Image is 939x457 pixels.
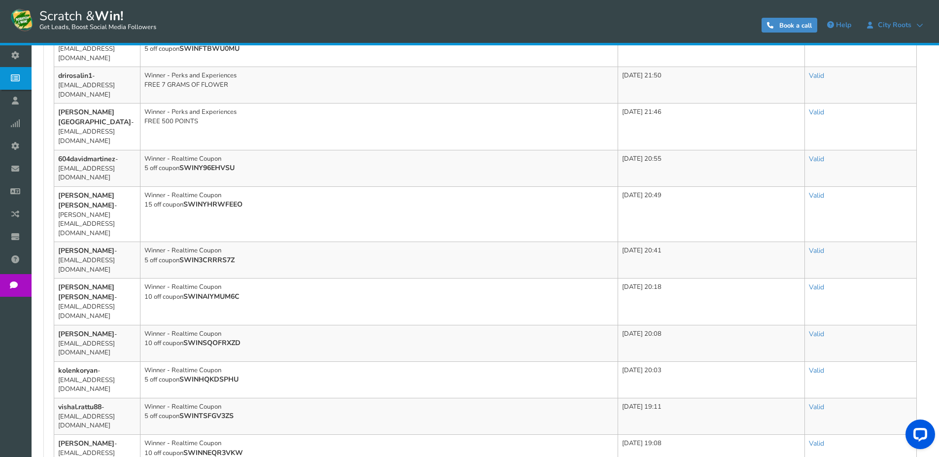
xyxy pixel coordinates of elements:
[809,366,824,375] a: Valid
[140,186,618,242] td: Winner - Realtime Coupon 15 off coupon
[54,398,140,434] td: - [EMAIL_ADDRESS][DOMAIN_NAME]
[95,7,123,25] strong: Win!
[39,24,156,32] small: Get Leads, Boost Social Media Followers
[54,242,140,279] td: - [EMAIL_ADDRESS][DOMAIN_NAME]
[618,31,805,67] td: [DATE] 22:26
[618,361,805,398] td: [DATE] 20:03
[140,104,618,150] td: Winner - Perks and Experiences FREE 500 POINTS
[58,439,114,448] b: [PERSON_NAME]
[809,282,824,292] a: Valid
[809,329,824,339] a: Valid
[54,67,140,104] td: - [EMAIL_ADDRESS][DOMAIN_NAME]
[809,107,824,117] a: Valid
[183,292,240,301] b: SWINAIYMUM6C
[54,325,140,361] td: - [EMAIL_ADDRESS][DOMAIN_NAME]
[618,242,805,279] td: [DATE] 20:41
[822,17,856,33] a: Help
[183,200,243,209] b: SWINYHRWFEEO
[58,246,114,255] b: [PERSON_NAME]
[179,375,239,384] b: SWINHQKDSPHU
[58,366,98,375] b: kolenkoryan
[618,398,805,434] td: [DATE] 19:11
[809,439,824,448] a: Valid
[618,325,805,361] td: [DATE] 20:08
[54,150,140,186] td: - [EMAIL_ADDRESS][DOMAIN_NAME]
[54,279,140,325] td: - [EMAIL_ADDRESS][DOMAIN_NAME]
[140,279,618,325] td: Winner - Realtime Coupon 10 off coupon
[10,7,156,32] a: Scratch &Win! Get Leads, Boost Social Media Followers
[779,21,812,30] span: Book a call
[179,255,235,265] b: SWIN3CRRRS7Z
[179,44,240,53] b: SWINFTBWU0MU
[58,329,114,339] b: [PERSON_NAME]
[836,20,851,30] span: Help
[35,7,156,32] span: Scratch &
[140,398,618,434] td: Winner - Realtime Coupon 5 off coupon
[54,186,140,242] td: - [PERSON_NAME][EMAIL_ADDRESS][DOMAIN_NAME]
[618,150,805,186] td: [DATE] 20:55
[618,279,805,325] td: [DATE] 20:18
[58,191,114,210] b: [PERSON_NAME] [PERSON_NAME]
[140,242,618,279] td: Winner - Realtime Coupon 5 off coupon
[618,67,805,104] td: [DATE] 21:50
[809,246,824,255] a: Valid
[762,18,817,33] a: Book a call
[58,282,114,302] b: [PERSON_NAME] [PERSON_NAME]
[179,163,235,173] b: SWINY96EHVSU
[873,21,916,29] span: City Roots
[809,154,824,164] a: Valid
[58,154,115,164] b: 604davidmartinez
[183,338,241,348] b: SWINSQOFRXZD
[618,104,805,150] td: [DATE] 21:46
[140,150,618,186] td: Winner - Realtime Coupon 5 off coupon
[10,7,35,32] img: Scratch and Win
[809,402,824,412] a: Valid
[809,71,824,80] a: Valid
[58,71,92,80] b: drirosalin1
[54,104,140,150] td: - [EMAIL_ADDRESS][DOMAIN_NAME]
[58,402,102,412] b: vishal.rattu88
[140,31,618,67] td: Winner - Realtime Coupon 5 off coupon
[809,191,824,200] a: Valid
[179,411,234,421] b: SWINTSFGV3ZS
[54,31,140,67] td: - [EMAIL_ADDRESS][DOMAIN_NAME]
[618,186,805,242] td: [DATE] 20:49
[898,416,939,457] iframe: LiveChat chat widget
[140,361,618,398] td: Winner - Realtime Coupon 5 off coupon
[140,325,618,361] td: Winner - Realtime Coupon 10 off coupon
[54,361,140,398] td: - [EMAIL_ADDRESS][DOMAIN_NAME]
[58,107,131,127] b: [PERSON_NAME][GEOGRAPHIC_DATA]
[140,67,618,104] td: Winner - Perks and Experiences FREE 7 GRAMS OF FLOWER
